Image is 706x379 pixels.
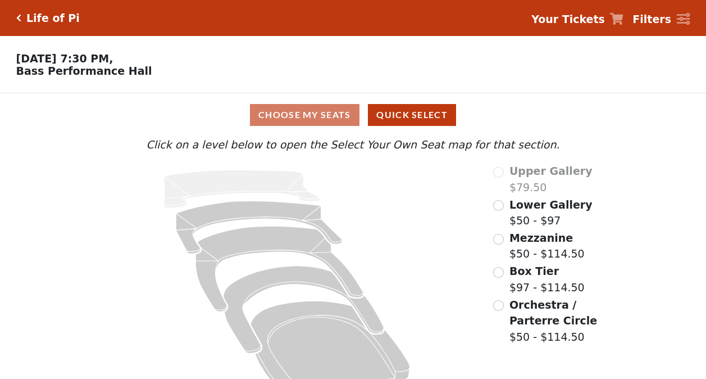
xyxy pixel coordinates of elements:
[509,163,593,195] label: $79.50
[632,13,671,25] strong: Filters
[509,230,585,262] label: $50 - $114.50
[509,297,610,345] label: $50 - $114.50
[176,201,342,254] path: Lower Gallery - Seats Available: 148
[531,11,623,28] a: Your Tickets
[16,14,21,22] a: Click here to go back to filters
[509,232,573,244] span: Mezzanine
[26,12,80,25] h5: Life of Pi
[509,299,597,327] span: Orchestra / Parterre Circle
[368,104,456,126] button: Quick Select
[164,170,321,208] path: Upper Gallery - Seats Available: 0
[632,11,690,28] a: Filters
[531,13,605,25] strong: Your Tickets
[509,265,559,277] span: Box Tier
[509,165,593,177] span: Upper Gallery
[509,198,593,211] span: Lower Gallery
[509,263,585,295] label: $97 - $114.50
[96,137,609,153] p: Click on a level below to open the Select Your Own Seat map for that section.
[509,197,593,229] label: $50 - $97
